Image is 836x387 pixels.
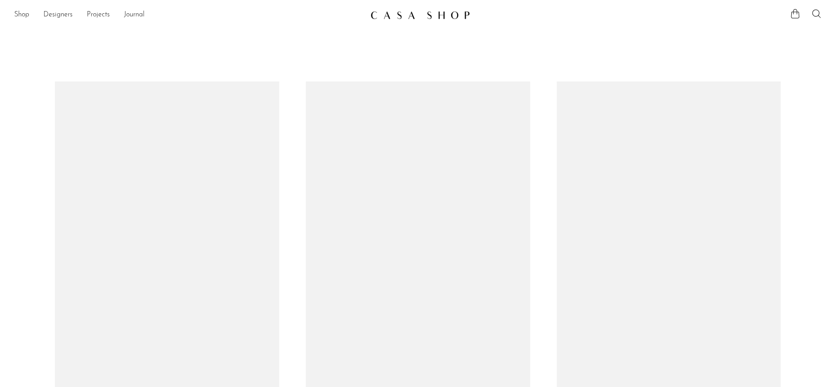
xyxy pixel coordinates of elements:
a: Journal [124,9,145,21]
a: Shop [14,9,29,21]
a: Designers [43,9,73,21]
nav: Desktop navigation [14,8,363,23]
ul: NEW HEADER MENU [14,8,363,23]
a: Projects [87,9,110,21]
